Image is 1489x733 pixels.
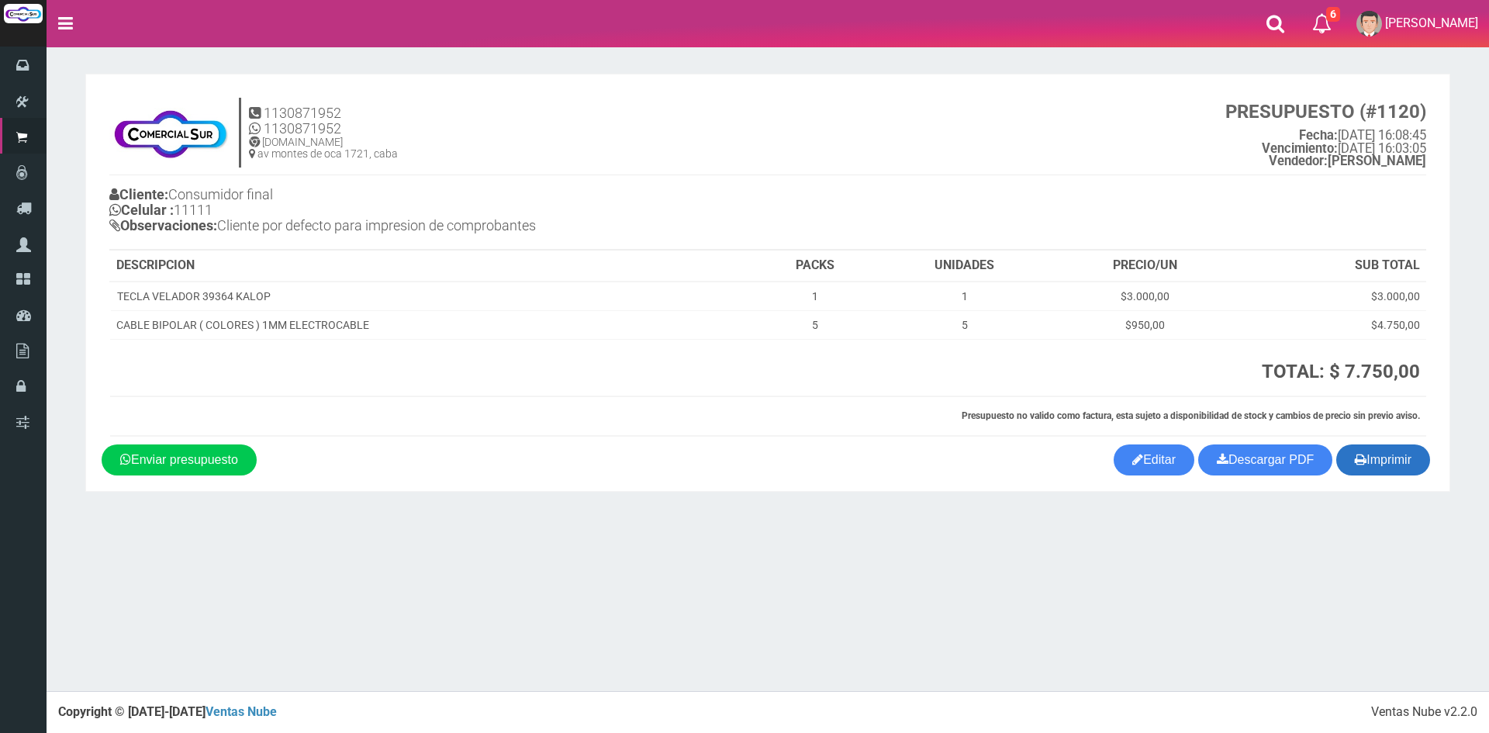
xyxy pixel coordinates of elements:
td: CABLE BIPOLAR ( COLORES ) 1MM ELECTROCABLE [110,310,753,339]
img: Logo grande [4,4,43,23]
a: Editar [1114,444,1194,475]
b: Celular : [109,202,174,218]
strong: TOTAL: $ 7.750,00 [1262,361,1420,382]
td: $3.000,00 [1239,282,1426,311]
button: Imprimir [1336,444,1430,475]
td: 5 [753,310,877,339]
td: TECLA VELADOR 39364 KALOP [110,282,753,311]
td: $3.000,00 [1052,282,1239,311]
span: Enviar presupuesto [131,453,238,466]
td: 5 [877,310,1052,339]
td: $4.750,00 [1239,310,1426,339]
strong: Vencimiento: [1262,141,1338,156]
th: UNIDADES [877,251,1052,282]
h4: 1130871952 1130871952 [249,105,398,137]
th: PRECIO/UN [1052,251,1239,282]
b: Observaciones: [109,217,217,233]
th: DESCRIPCION [110,251,753,282]
td: 1 [753,282,877,311]
span: [PERSON_NAME] [1385,16,1478,30]
a: Ventas Nube [206,704,277,719]
h4: Consumidor final 11111 Cliente por defecto para impresion de comprobantes [109,183,768,240]
a: Descargar PDF [1198,444,1332,475]
b: [PERSON_NAME] [1269,154,1426,168]
img: Z [109,102,231,164]
strong: Vendedor: [1269,154,1328,168]
div: Ventas Nube v2.2.0 [1371,704,1477,721]
td: $950,00 [1052,310,1239,339]
a: Enviar presupuesto [102,444,257,475]
b: Cliente: [109,186,168,202]
strong: Fecha: [1299,128,1338,143]
span: 6 [1326,7,1340,22]
h5: [DOMAIN_NAME] av montes de oca 1721, caba [249,137,398,161]
img: User Image [1356,11,1382,36]
td: 1 [877,282,1052,311]
strong: Presupuesto no valido como factura, esta sujeto a disponibilidad de stock y cambios de precio sin... [962,410,1420,421]
th: PACKS [753,251,877,282]
small: [DATE] 16:08:45 [DATE] 16:03:05 [1225,102,1426,168]
th: SUB TOTAL [1239,251,1426,282]
strong: Copyright © [DATE]-[DATE] [58,704,277,719]
strong: PRESUPUESTO (#1120) [1225,101,1426,123]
